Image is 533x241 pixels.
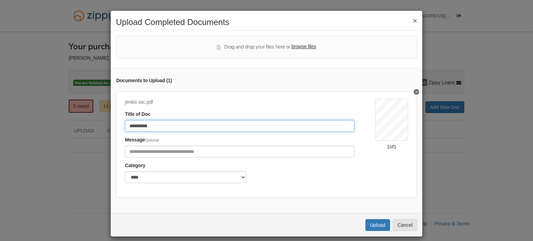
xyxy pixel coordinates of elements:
[393,219,417,231] button: Cancel
[145,138,159,142] span: Optional
[291,43,316,51] label: browse files
[116,18,417,27] h2: Upload Completed Documents
[217,43,316,51] div: Drag and drop your files here or
[375,143,408,150] div: 1 of 1
[365,219,390,231] button: Upload
[125,98,354,106] div: jenkis ssc.pdf
[125,120,354,132] input: Document Title
[125,162,145,170] label: Category
[125,111,150,118] label: Title of Doc
[116,77,417,85] div: Documents to Upload ( 1 )
[125,136,159,144] label: Message
[125,171,246,183] select: Category
[414,89,419,95] button: Delete jenkis ssc
[413,17,417,24] button: ×
[125,146,354,157] input: Include any comments on this document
